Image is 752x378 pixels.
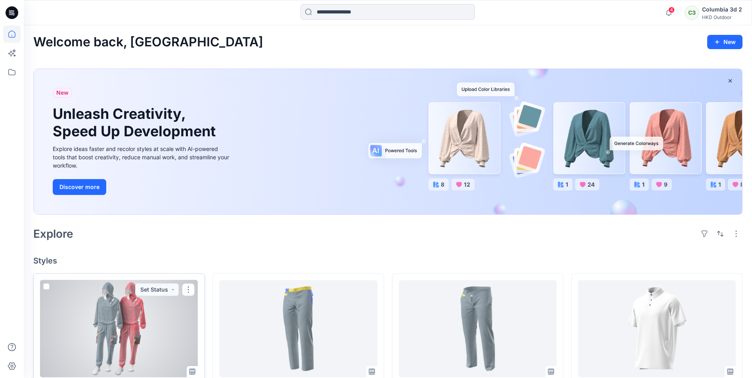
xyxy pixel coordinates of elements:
span: 4 [668,7,675,13]
a: Asanul - Tracksuit [40,280,198,377]
div: C3 [685,6,699,20]
h2: Welcome back, [GEOGRAPHIC_DATA] [33,35,263,50]
h4: Styles [33,256,742,265]
h2: Explore [33,227,73,240]
h1: Unleash Creativity, Speed Up Development [53,105,219,139]
div: Columbia 3d 2 [702,5,742,14]
button: New [707,35,742,49]
div: HKD Outdoor [702,14,742,20]
a: Training Practice_Polo shirt_001-23July [578,280,736,377]
div: Explore ideas faster and recolor styles at scale with AI-powered tools that boost creativity, red... [53,145,231,170]
button: Discover more [53,179,106,195]
a: Training_Trouser Creation Practice [219,280,377,377]
a: Saeedullah_Trouser Creation Practice [399,280,557,377]
span: New [56,88,69,97]
a: Discover more [53,179,231,195]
